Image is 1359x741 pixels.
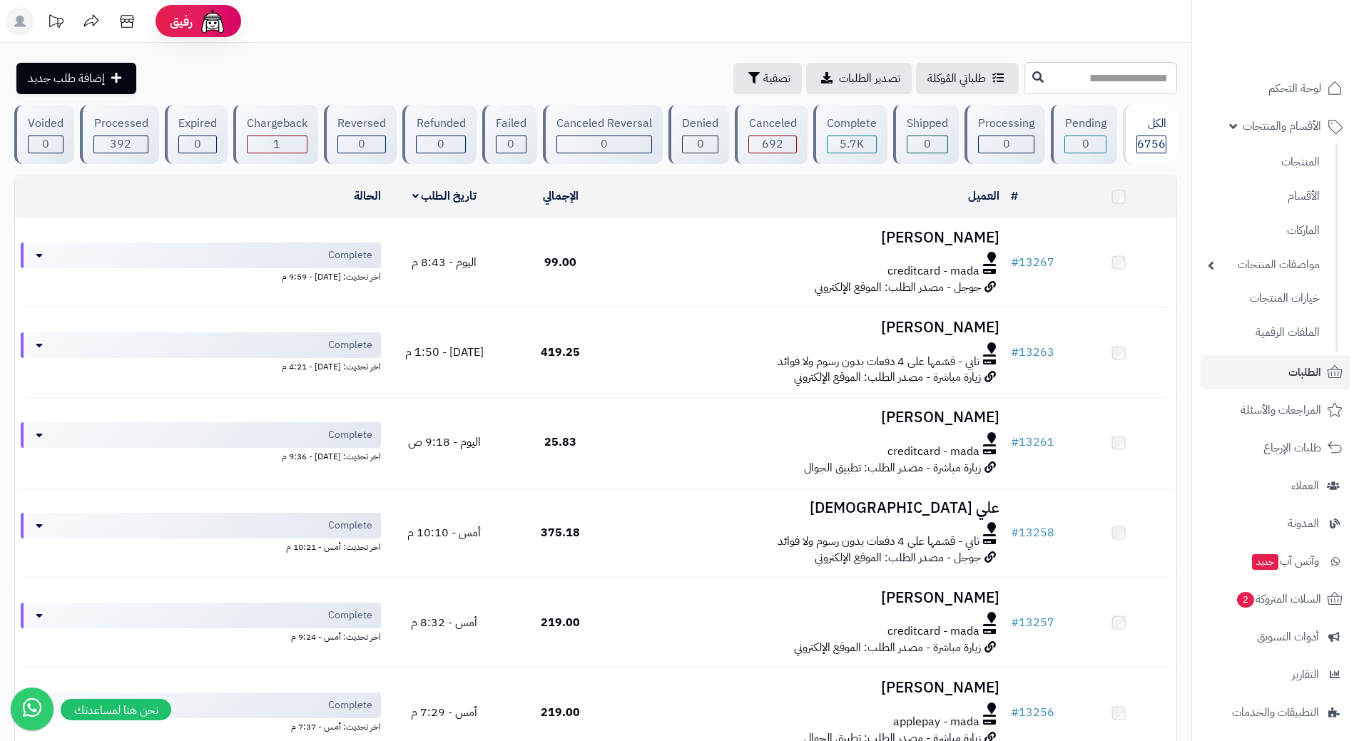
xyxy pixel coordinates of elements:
a: العملاء [1201,469,1350,503]
div: 0 [979,136,1034,153]
a: Refunded 0 [399,105,479,164]
div: Refunded [416,116,465,132]
div: اخر تحديث: [DATE] - 9:36 م [21,448,381,463]
span: لوحة التحكم [1268,78,1321,98]
span: إضافة طلب جديد [28,70,105,87]
a: وآتس آبجديد [1201,544,1350,578]
span: Complete [328,248,372,262]
span: 219.00 [541,614,580,631]
span: المدونة [1288,513,1319,533]
span: # [1011,614,1019,631]
span: التطبيقات والخدمات [1232,702,1319,722]
div: Denied [682,116,718,132]
a: #13267 [1011,254,1054,271]
span: 0 [1003,136,1010,153]
span: [DATE] - 1:50 م [405,344,484,361]
span: العملاء [1291,476,1319,496]
h3: علي [DEMOGRAPHIC_DATA] [624,500,999,516]
span: تصفية [763,70,790,87]
span: 2 [1237,592,1254,608]
a: Canceled 692 [732,105,810,164]
span: المراجعات والأسئلة [1241,400,1321,420]
a: خيارات المنتجات [1201,283,1327,314]
h3: [PERSON_NAME] [624,320,999,336]
a: Chargeback 1 [230,105,321,164]
h3: [PERSON_NAME] [624,230,999,246]
a: Denied 0 [666,105,732,164]
div: 0 [179,136,216,153]
span: applepay - mada [893,714,979,730]
div: Canceled [748,116,796,132]
a: # [1011,188,1018,205]
a: Failed 0 [479,105,540,164]
span: # [1011,704,1019,721]
span: # [1011,254,1019,271]
div: Processing [978,116,1034,132]
span: 0 [1082,136,1089,153]
span: أدوات التسويق [1257,627,1319,647]
span: 6756 [1137,136,1166,153]
span: 25.83 [544,434,576,451]
a: الكل6756 [1120,105,1180,164]
span: اليوم - 8:43 م [412,254,477,271]
span: Complete [328,608,372,623]
a: الطلبات [1201,355,1350,389]
a: #13261 [1011,434,1054,451]
a: Processing 0 [962,105,1048,164]
a: Processed 392 [77,105,161,164]
span: Complete [328,698,372,712]
span: الأقسام والمنتجات [1243,116,1321,136]
span: 692 [762,136,783,153]
div: الكل [1136,116,1166,132]
a: Expired 0 [162,105,230,164]
span: الطلبات [1288,362,1321,382]
a: #13263 [1011,344,1054,361]
a: Pending 0 [1048,105,1119,164]
div: 0 [338,136,385,153]
span: جديد [1252,554,1278,570]
span: # [1011,344,1019,361]
span: 0 [924,136,931,153]
span: 0 [194,136,201,153]
div: 0 [683,136,718,153]
span: التقارير [1292,665,1319,685]
span: 219.00 [541,704,580,721]
span: creditcard - mada [887,263,979,280]
span: جوجل - مصدر الطلب: الموقع الإلكتروني [815,549,981,566]
button: تصفية [733,63,802,94]
a: #13257 [1011,614,1054,631]
div: 5671 [828,136,876,153]
a: طلبات الإرجاع [1201,431,1350,465]
div: Reversed [337,116,386,132]
a: إضافة طلب جديد [16,63,136,94]
div: Expired [178,116,217,132]
div: 0 [1065,136,1105,153]
span: # [1011,524,1019,541]
span: 419.25 [541,344,580,361]
a: الملفات الرقمية [1201,317,1327,348]
a: #13258 [1011,524,1054,541]
div: Pending [1064,116,1106,132]
div: Canceled Reversal [556,116,652,132]
a: الحالة [354,188,381,205]
span: 0 [697,136,704,153]
div: اخر تحديث: [DATE] - 4:21 م [21,358,381,373]
span: Complete [328,428,372,442]
span: 0 [437,136,444,153]
img: logo-2.png [1262,40,1345,70]
span: السلات المتروكة [1236,589,1321,609]
span: 1 [273,136,280,153]
a: الأقسام [1201,181,1327,212]
div: Failed [496,116,526,132]
span: # [1011,434,1019,451]
span: Complete [328,518,372,533]
div: 392 [94,136,147,153]
span: creditcard - mada [887,444,979,460]
a: تحديثات المنصة [38,7,73,39]
span: زيارة مباشرة - مصدر الطلب: الموقع الإلكتروني [794,369,981,386]
span: Complete [328,338,372,352]
a: التطبيقات والخدمات [1201,695,1350,730]
a: الإجمالي [543,188,579,205]
h3: [PERSON_NAME] [624,590,999,606]
a: Canceled Reversal 0 [540,105,666,164]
